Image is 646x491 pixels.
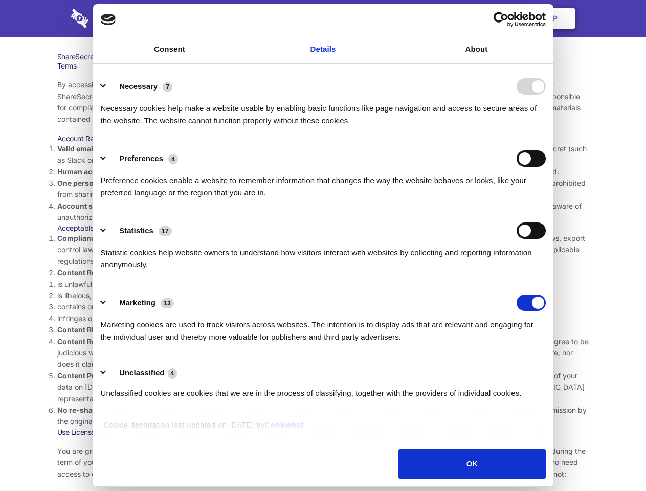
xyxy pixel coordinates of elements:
[101,367,184,380] button: Unclassified (4)
[57,337,139,346] strong: Content Responsibility.
[265,420,304,429] a: Cookiebot
[57,144,98,153] strong: Valid email.
[101,14,116,25] img: logo
[415,3,462,34] a: Contact
[119,226,153,235] label: Statistics
[57,324,589,336] li: You agree that you will use Sharesecret only to secure and share content that you have the right ...
[398,449,545,479] button: OK
[57,143,589,166] li: You must provide a valid email address, either directly, or through approved third-party integrat...
[57,370,589,405] li: You understand that [DEMOGRAPHIC_DATA] or it’s representatives have no ability to retrieve the pl...
[57,202,119,210] strong: Account security.
[57,267,589,324] li: You agree NOT to use Sharesecret to upload or share content that:
[101,222,179,239] button: Statistics (17)
[57,268,132,277] strong: Content Restrictions.
[57,234,212,242] strong: Compliance with local laws and regulations.
[57,301,589,313] li: contains or installs any active malware or exploits, or uses our platform for exploit delivery (s...
[168,368,177,378] span: 4
[57,52,589,61] h1: ShareSecret Terms of Service
[57,61,589,71] h3: Terms
[57,428,589,437] h3: Use License
[101,239,546,271] div: Statistic cookies help website owners to understand how visitors interact with websites by collec...
[163,82,172,92] span: 7
[159,226,172,236] span: 17
[168,154,178,164] span: 4
[93,35,247,63] a: Consent
[101,380,546,399] div: Unclassified cookies are cookies that we are in the process of classifying, together with the pro...
[101,295,181,311] button: Marketing (13)
[57,325,112,334] strong: Content Rights.
[101,78,179,95] button: Necessary (7)
[57,224,589,233] h3: Acceptable Use
[57,166,589,177] li: Only human beings may create accounts. “Bot” accounts — those created by software, in an automate...
[57,167,119,176] strong: Human accounts.
[57,406,109,414] strong: No re-sharing.
[161,298,174,308] span: 13
[96,419,550,439] div: Cookie declaration last updated on [DATE] by
[101,150,185,167] button: Preferences (4)
[57,200,589,224] li: You are responsible for your own account security, including the security of your Sharesecret acc...
[57,445,589,480] p: You are granted permission to use the [DEMOGRAPHIC_DATA] services, subject to these terms of serv...
[464,3,508,34] a: Login
[247,35,400,63] a: Details
[57,233,589,267] li: Your use of the Sharesecret must not violate any applicable laws, including copyright or trademar...
[57,336,589,370] li: You are solely responsible for the content you share on Sharesecret, and with the people you shar...
[101,311,546,343] div: Marketing cookies are used to track visitors across websites. The intention is to display ads tha...
[119,298,155,307] label: Marketing
[57,290,589,301] li: is libelous, defamatory, or fraudulent
[456,12,546,27] a: Usercentrics Cookiebot - opens in a new window
[57,405,589,428] li: If you were the recipient of a Sharesecret link, you agree not to re-share it with anyone else, u...
[101,167,546,199] div: Preference cookies enable a website to remember information that changes the way the website beha...
[71,9,159,28] img: logo-wordmark-white-trans-d4663122ce5f474addd5e946df7df03e33cb6a1c49d2221995e7729f52c070b2.svg
[119,82,158,91] label: Necessary
[57,134,589,143] h3: Account Requirements
[57,313,589,324] li: infringes on any proprietary right of any party, including patent, trademark, trade secret, copyr...
[101,95,546,127] div: Necessary cookies help make a website usable by enabling basic functions like page navigation and...
[300,3,345,34] a: Pricing
[57,371,115,380] strong: Content Privacy.
[57,279,589,290] li: is unlawful or promotes unlawful activities
[119,154,163,163] label: Preferences
[57,178,144,187] strong: One person per account.
[400,35,553,63] a: About
[57,177,589,200] li: You are not allowed to share account credentials. Each account is dedicated to the individual who...
[57,79,589,125] p: By accessing the Sharesecret web application at and any other related services, apps and software...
